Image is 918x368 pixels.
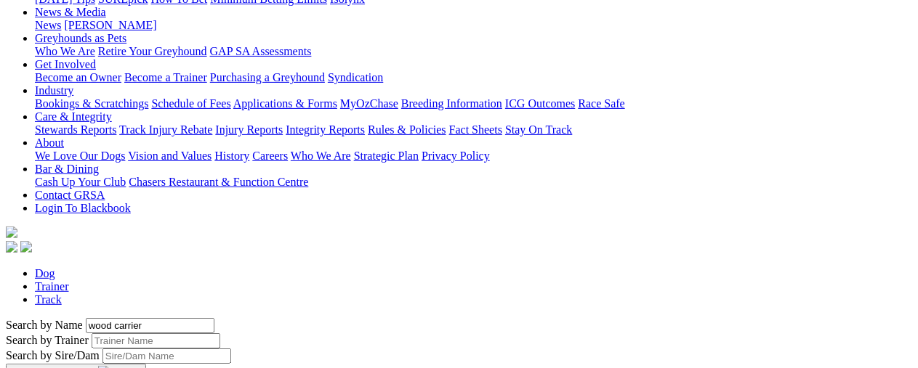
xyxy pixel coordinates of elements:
a: News [35,19,61,31]
img: logo-grsa-white.png [6,226,17,238]
a: Greyhounds as Pets [35,32,126,44]
a: Syndication [328,71,383,83]
a: Privacy Policy [422,150,490,162]
div: News & Media [35,19,912,32]
a: Cash Up Your Club [35,176,126,188]
a: Get Involved [35,58,96,70]
a: Track [35,293,62,306]
a: ICG Outcomes [505,97,575,110]
div: Industry [35,97,912,110]
div: Greyhounds as Pets [35,45,912,58]
a: History [214,150,249,162]
a: We Love Our Dogs [35,150,125,162]
a: MyOzChase [340,97,398,110]
a: Chasers Restaurant & Function Centre [129,176,308,188]
img: facebook.svg [6,241,17,253]
label: Search by Name [6,319,83,331]
a: Race Safe [578,97,624,110]
a: Strategic Plan [354,150,419,162]
div: Get Involved [35,71,912,84]
div: Care & Integrity [35,123,912,136]
a: Retire Your Greyhound [98,45,207,57]
a: Injury Reports [215,123,283,136]
input: Search by Trainer name [92,333,220,348]
a: Integrity Reports [286,123,365,136]
a: Track Injury Rebate [119,123,212,136]
a: Become an Owner [35,71,121,83]
a: Login To Blackbook [35,202,131,214]
a: About [35,136,64,149]
a: Vision and Values [128,150,212,162]
a: Stay On Track [505,123,572,136]
a: Careers [252,150,288,162]
a: Contact GRSA [35,189,105,201]
label: Search by Sire/Dam [6,349,100,361]
a: Bookings & Scratchings [35,97,148,110]
a: GAP SA Assessments [210,45,312,57]
a: Care & Integrity [35,110,112,123]
input: Search by Sire/Dam name [102,348,231,364]
a: News & Media [35,6,106,18]
img: twitter.svg [20,241,32,253]
input: Search by Greyhound name [86,318,214,333]
a: Bar & Dining [35,163,99,175]
a: Schedule of Fees [151,97,230,110]
div: About [35,150,912,163]
a: Industry [35,84,73,97]
a: Who We Are [35,45,95,57]
a: Rules & Policies [368,123,446,136]
label: Search by Trainer [6,334,89,346]
a: Trainer [35,280,69,293]
a: Fact Sheets [449,123,502,136]
a: Become a Trainer [124,71,207,83]
a: Who We Are [291,150,351,162]
a: Dog [35,267,55,279]
a: Stewards Reports [35,123,116,136]
a: Breeding Information [401,97,502,110]
a: Applications & Forms [233,97,337,110]
div: Bar & Dining [35,176,912,189]
a: Purchasing a Greyhound [210,71,325,83]
a: [PERSON_NAME] [64,19,156,31]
